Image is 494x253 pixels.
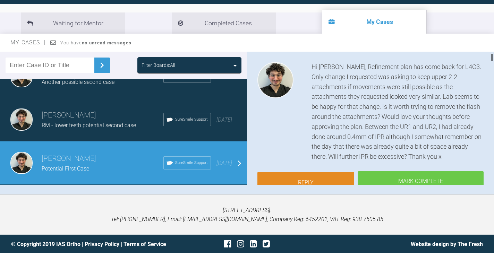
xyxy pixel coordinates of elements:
[42,122,136,129] span: RM - lower teeth potential second case
[322,10,426,34] li: My Cases
[10,108,33,131] img: Alex Halim
[312,62,484,162] div: Hi [PERSON_NAME], Refinement plan has come back for L4C3. Only change I requested was asking to k...
[21,12,125,34] li: Waiting for Mentor
[60,40,131,45] span: You have
[172,12,276,34] li: Completed Cases
[6,58,94,73] input: Enter Case ID or Title
[10,152,33,174] img: Alex Halim
[42,79,114,85] span: Another possible second case
[85,241,119,247] a: Privacy Policy
[42,165,89,172] span: Potential First Case
[175,116,208,123] span: SureSmile Support
[358,171,484,193] div: Mark Complete
[10,39,46,46] span: My Cases
[96,60,108,71] img: chevronRight.28bd32b0.svg
[216,116,232,123] span: [DATE]
[175,160,208,166] span: SureSmile Support
[216,160,232,166] span: [DATE]
[411,241,483,247] a: Website design by The Fresh
[142,61,175,69] div: Filter Boards: All
[123,241,166,247] a: Terms of Service
[11,240,168,249] div: © Copyright 2019 IAS Ortho | |
[42,110,163,121] h3: [PERSON_NAME]
[257,172,354,193] a: Reply
[257,62,293,98] img: Alex Halim
[42,153,163,165] h3: [PERSON_NAME]
[216,73,232,80] span: [DATE]
[11,206,483,224] p: [STREET_ADDRESS]. Tel: [PHONE_NUMBER], Email: [EMAIL_ADDRESS][DOMAIN_NAME], Company Reg: 6452201,...
[82,40,131,45] strong: no unread messages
